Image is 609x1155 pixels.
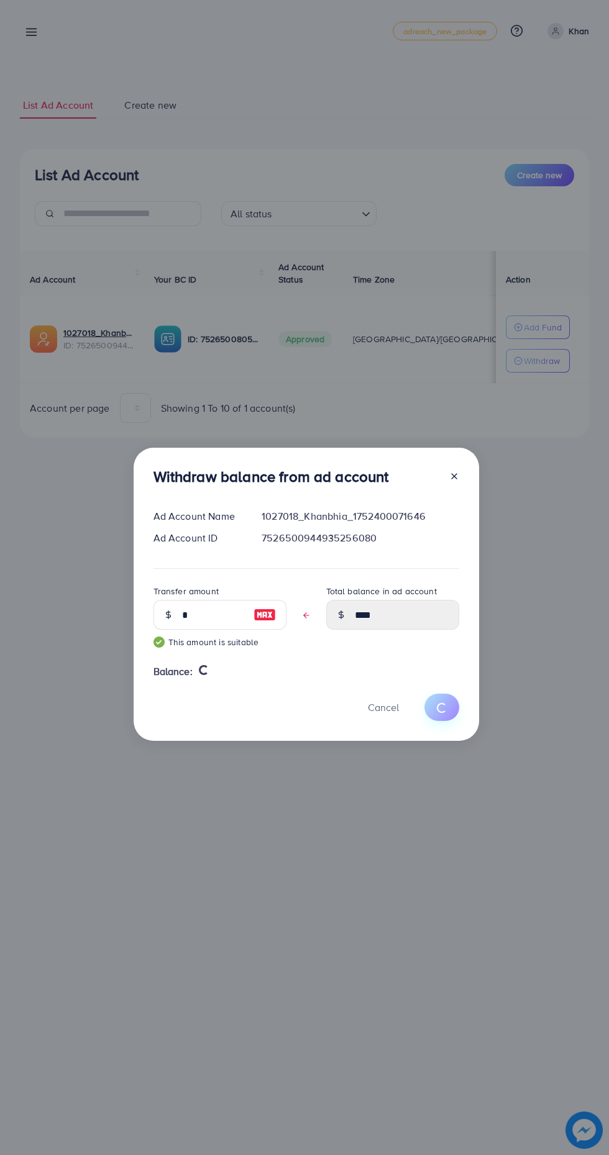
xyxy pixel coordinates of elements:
span: Balance: [153,664,193,679]
button: Cancel [352,694,414,720]
h3: Withdraw balance from ad account [153,468,389,486]
img: image [254,607,276,622]
div: 1027018_Khanbhia_1752400071646 [252,509,469,523]
span: Cancel [368,700,399,714]
label: Transfer amount [153,585,219,597]
div: Ad Account ID [144,531,252,545]
img: guide [153,636,165,648]
div: Ad Account Name [144,509,252,523]
small: This amount is suitable [153,636,286,648]
div: 7526500944935256080 [252,531,469,545]
label: Total balance in ad account [326,585,437,597]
